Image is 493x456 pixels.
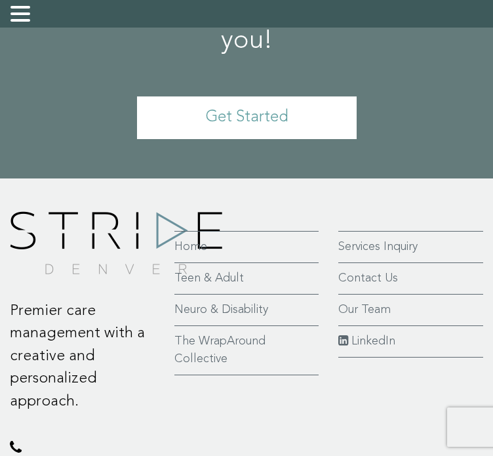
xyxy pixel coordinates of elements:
a: Teen & Adult [174,270,319,287]
a: Services Inquiry [338,238,483,256]
a: Neuro & Disability [174,301,319,319]
a: The WrapAround Collective [174,333,319,368]
a: Get Started [137,96,357,139]
a: LinkedIn [338,333,483,350]
a: Home [174,238,319,256]
a: Contact Us [338,270,483,287]
a: Our Team [338,301,483,319]
p: Premier care management with a creative and personalized approach. [10,301,155,414]
img: footer-logo.png [10,211,222,274]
